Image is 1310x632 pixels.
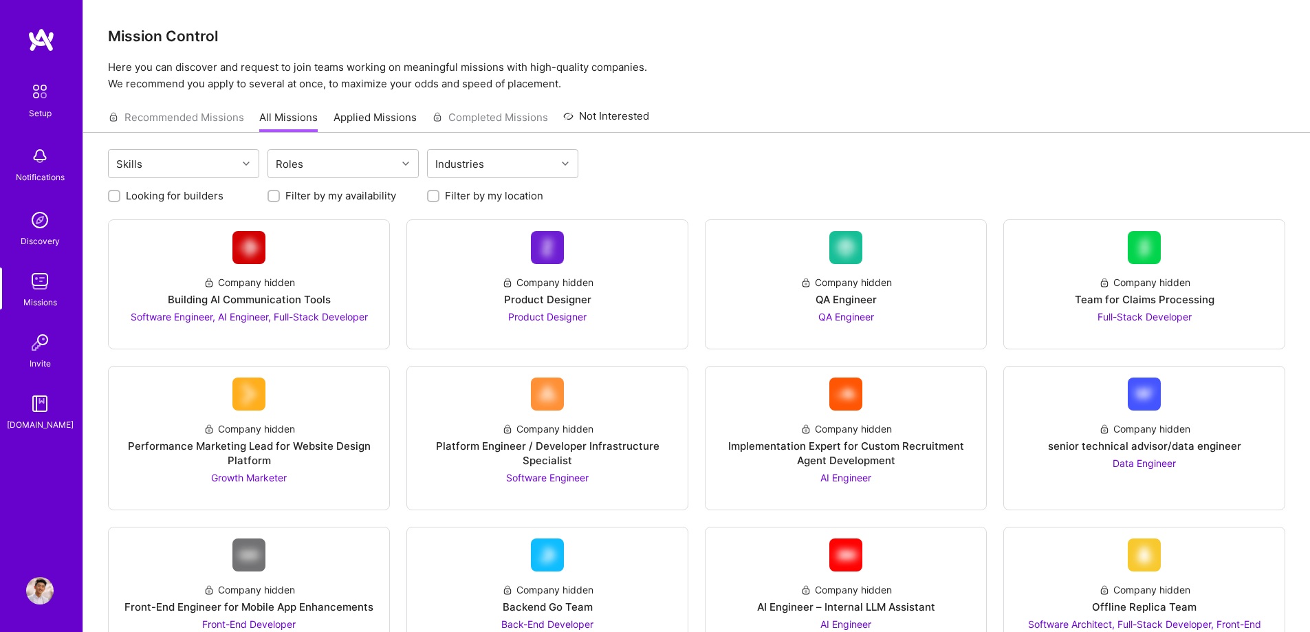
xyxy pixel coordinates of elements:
a: Company LogoCompany hiddenTeam for Claims ProcessingFull-Stack Developer [1015,231,1274,338]
label: Filter by my availability [285,188,396,203]
div: Company hidden [204,422,295,436]
div: Invite [30,356,51,371]
div: [DOMAIN_NAME] [7,417,74,432]
img: teamwork [26,268,54,295]
div: Offline Replica Team [1092,600,1197,614]
a: Company LogoCompany hiddensenior technical advisor/data engineerData Engineer [1015,378,1274,499]
div: Product Designer [504,292,591,307]
img: discovery [26,206,54,234]
img: Company Logo [1128,231,1161,264]
div: Company hidden [502,422,593,436]
a: User Avatar [23,577,57,604]
div: Company hidden [204,275,295,290]
div: Platform Engineer / Developer Infrastructure Specialist [418,439,677,468]
img: Company Logo [829,231,862,264]
img: Company Logo [829,538,862,571]
img: Invite [26,329,54,356]
div: Roles [272,154,307,174]
span: Growth Marketer [211,472,287,483]
span: AI Engineer [820,472,871,483]
img: Company Logo [1128,538,1161,571]
a: Company LogoCompany hiddenBuilding AI Communication ToolsSoftware Engineer, AI Engineer, Full-Sta... [120,231,378,338]
label: Filter by my location [445,188,543,203]
div: Skills [113,154,146,174]
a: Applied Missions [334,110,417,133]
div: Company hidden [204,582,295,597]
img: Company Logo [232,378,265,411]
label: Looking for builders [126,188,223,203]
div: Discovery [21,234,60,248]
a: Company LogoCompany hiddenPerformance Marketing Lead for Website Design PlatformGrowth Marketer [120,378,378,499]
i: icon Chevron [402,160,409,167]
a: Company LogoCompany hiddenPlatform Engineer / Developer Infrastructure SpecialistSoftware Engineer [418,378,677,499]
a: Not Interested [563,108,649,133]
span: Full-Stack Developer [1098,311,1192,323]
img: Company Logo [531,538,564,571]
span: AI Engineer [820,618,871,630]
div: senior technical advisor/data engineer [1048,439,1241,453]
span: Front-End Developer [202,618,296,630]
div: Company hidden [800,275,892,290]
i: icon Chevron [243,160,250,167]
img: Company Logo [531,378,564,411]
a: Company LogoCompany hiddenProduct DesignerProduct Designer [418,231,677,338]
div: Company hidden [1099,582,1190,597]
img: setup [25,77,54,106]
div: Company hidden [800,582,892,597]
div: Performance Marketing Lead for Website Design Platform [120,439,378,468]
img: Company Logo [531,231,564,264]
div: Implementation Expert for Custom Recruitment Agent Development [717,439,975,468]
div: Backend Go Team [503,600,593,614]
span: Back-End Developer [501,618,593,630]
img: Company Logo [232,231,265,264]
div: Company hidden [502,275,593,290]
img: guide book [26,390,54,417]
a: Company LogoCompany hiddenQA EngineerQA Engineer [717,231,975,338]
img: logo [28,28,55,52]
div: Company hidden [1099,422,1190,436]
div: Company hidden [502,582,593,597]
div: AI Engineer – Internal LLM Assistant [757,600,935,614]
img: Company Logo [829,378,862,411]
a: All Missions [259,110,318,133]
div: Missions [23,295,57,309]
a: Company LogoCompany hiddenImplementation Expert for Custom Recruitment Agent DevelopmentAI Engineer [717,378,975,499]
span: Product Designer [508,311,587,323]
p: Here you can discover and request to join teams working on meaningful missions with high-quality ... [108,59,1285,92]
div: Setup [29,106,52,120]
div: Building AI Communication Tools [168,292,331,307]
div: Notifications [16,170,65,184]
div: Company hidden [800,422,892,436]
img: Company Logo [232,538,265,571]
span: Software Engineer [506,472,589,483]
div: QA Engineer [816,292,877,307]
span: QA Engineer [818,311,874,323]
i: icon Chevron [562,160,569,167]
img: bell [26,142,54,170]
div: Company hidden [1099,275,1190,290]
div: Industries [432,154,488,174]
img: User Avatar [26,577,54,604]
img: Company Logo [1128,378,1161,411]
h3: Mission Control [108,28,1285,45]
span: Software Engineer, AI Engineer, Full-Stack Developer [131,311,368,323]
div: Team for Claims Processing [1075,292,1214,307]
div: Front-End Engineer for Mobile App Enhancements [124,600,373,614]
span: Data Engineer [1113,457,1176,469]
